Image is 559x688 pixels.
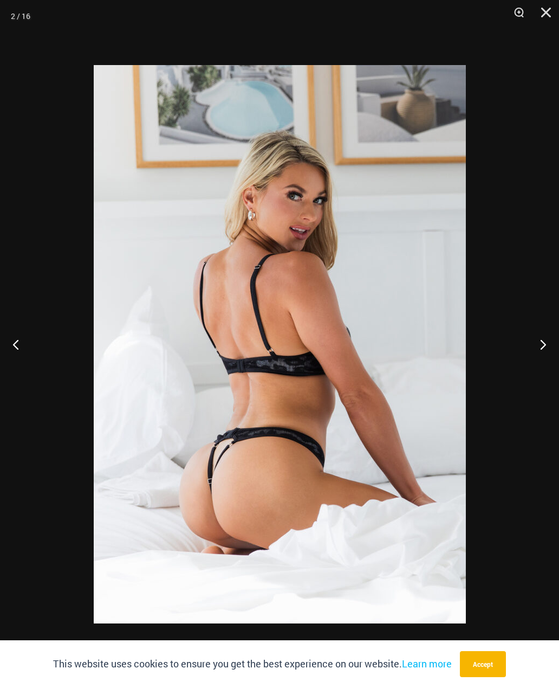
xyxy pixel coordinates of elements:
a: Learn more [402,657,452,670]
button: Next [518,317,559,371]
button: Accept [460,651,506,677]
p: This website uses cookies to ensure you get the best experience on our website. [53,656,452,672]
div: 2 / 16 [11,8,30,24]
img: Nights Fall Silver Leopard 1036 Bra 6046 Thong 11 [94,65,466,623]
